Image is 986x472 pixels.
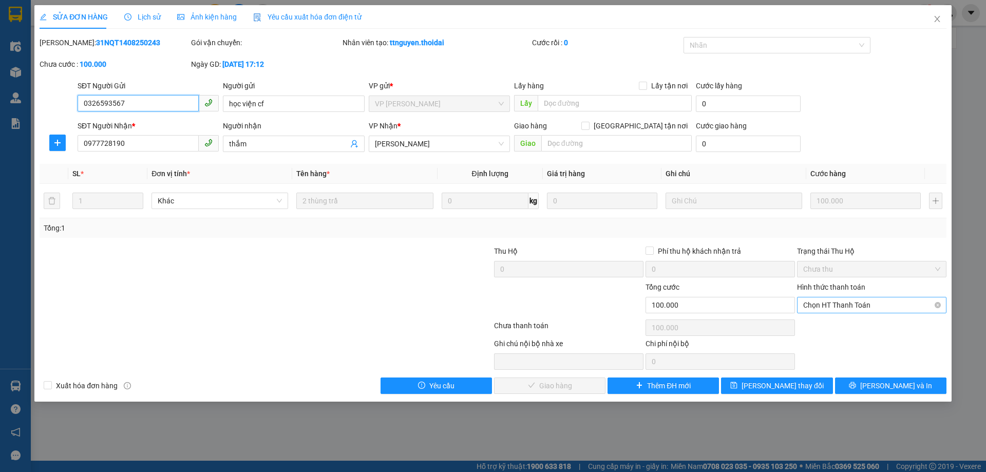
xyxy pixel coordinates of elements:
[636,382,643,390] span: plus
[803,261,940,277] span: Chưa thu
[50,139,65,147] span: plus
[124,13,131,21] span: clock-circle
[78,120,219,131] div: SĐT Người Nhận
[608,377,719,394] button: plusThêm ĐH mới
[696,96,801,112] input: Cước lấy hàng
[935,302,941,308] span: close-circle
[204,139,213,147] span: phone
[40,59,189,70] div: Chưa cước :
[646,338,795,353] div: Chi phí nội bộ
[375,96,504,111] span: VP Nguyễn Quốc Trị
[547,193,657,209] input: 0
[538,95,692,111] input: Dọc đường
[177,13,184,21] span: picture
[730,382,737,390] span: save
[494,247,518,255] span: Thu Hộ
[177,13,237,21] span: Ảnh kiện hàng
[390,39,444,47] b: ttnguyen.thoidai
[49,135,66,151] button: plus
[429,380,454,391] span: Yêu cầu
[78,80,219,91] div: SĐT Người Gửi
[494,377,605,394] button: checkGiao hàng
[350,140,358,148] span: user-add
[797,246,946,257] div: Trạng thái Thu Hộ
[369,122,397,130] span: VP Nhận
[528,193,539,209] span: kg
[96,39,160,47] b: 31NQT1408250243
[151,169,190,178] span: Đơn vị tính
[40,13,47,21] span: edit
[40,37,189,48] div: [PERSON_NAME]:
[191,59,340,70] div: Ngày GD:
[810,193,921,209] input: 0
[797,283,865,291] label: Hình thức thanh toán
[849,382,856,390] span: printer
[742,380,824,391] span: [PERSON_NAME] thay đổi
[18,8,102,42] strong: CÔNG TY TNHH DỊCH VỤ DU LỊCH THỜI ĐẠI
[223,120,364,131] div: Người nhận
[343,37,530,48] div: Nhân viên tạo:
[646,283,679,291] span: Tổng cước
[296,193,433,209] input: VD: Bàn, Ghế
[514,122,547,130] span: Giao hàng
[158,193,282,209] span: Khác
[204,99,213,107] span: phone
[191,37,340,48] div: Gói vận chuyển:
[661,164,806,184] th: Ghi chú
[375,136,504,152] span: Lý Nhân
[929,193,942,209] button: plus
[44,222,381,234] div: Tổng: 1
[654,246,745,257] span: Phí thu hộ khách nhận trả
[296,169,330,178] span: Tên hàng
[44,193,60,209] button: delete
[647,80,692,91] span: Lấy tận nơi
[547,169,585,178] span: Giá trị hàng
[369,80,510,91] div: VP gửi
[590,120,692,131] span: [GEOGRAPHIC_DATA] tận nơi
[923,5,952,34] button: Close
[696,136,801,152] input: Cước giao hàng
[696,82,742,90] label: Cước lấy hàng
[222,60,264,68] b: [DATE] 17:12
[124,382,131,389] span: info-circle
[253,13,362,21] span: Yêu cầu xuất hóa đơn điện tử
[108,69,169,80] span: LN1408250251
[721,377,832,394] button: save[PERSON_NAME] thay đổi
[72,169,81,178] span: SL
[493,320,644,338] div: Chưa thanh toán
[532,37,681,48] div: Cước rồi :
[696,122,747,130] label: Cước giao hàng
[80,60,106,68] b: 100.000
[40,13,108,21] span: SỬA ĐƠN HÀNG
[16,44,105,81] span: Chuyển phát nhanh: [GEOGRAPHIC_DATA] - [GEOGRAPHIC_DATA]
[666,193,802,209] input: Ghi Chú
[860,380,932,391] span: [PERSON_NAME] và In
[52,380,122,391] span: Xuất hóa đơn hàng
[810,169,846,178] span: Cước hàng
[514,95,538,111] span: Lấy
[514,82,544,90] span: Lấy hàng
[472,169,508,178] span: Định lượng
[418,382,425,390] span: exclamation-circle
[835,377,946,394] button: printer[PERSON_NAME] và In
[933,15,941,23] span: close
[647,380,691,391] span: Thêm ĐH mới
[541,135,692,152] input: Dọc đường
[253,13,261,22] img: icon
[5,36,12,89] img: logo
[803,297,940,313] span: Chọn HT Thanh Toán
[124,13,161,21] span: Lịch sử
[381,377,492,394] button: exclamation-circleYêu cầu
[494,338,643,353] div: Ghi chú nội bộ nhà xe
[223,80,364,91] div: Người gửi
[514,135,541,152] span: Giao
[564,39,568,47] b: 0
